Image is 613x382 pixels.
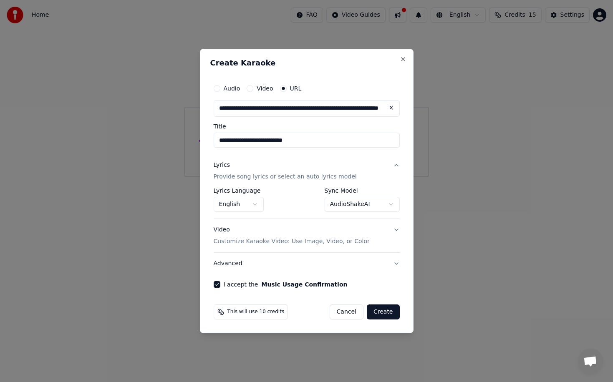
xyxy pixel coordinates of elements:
h2: Create Karaoke [210,59,403,67]
label: Audio [224,85,240,91]
p: Customize Karaoke Video: Use Image, Video, or Color [214,237,370,246]
button: I accept the [261,281,347,287]
label: Sync Model [325,188,400,194]
div: Video [214,226,370,246]
button: Advanced [214,253,400,274]
label: Lyrics Language [214,188,264,194]
label: Video [257,85,273,91]
button: LyricsProvide song lyrics or select an auto lyrics model [214,154,400,188]
button: VideoCustomize Karaoke Video: Use Image, Video, or Color [214,219,400,252]
label: Title [214,123,400,129]
p: Provide song lyrics or select an auto lyrics model [214,173,357,181]
button: Create [367,304,400,319]
div: LyricsProvide song lyrics or select an auto lyrics model [214,188,400,219]
span: This will use 10 credits [227,309,285,315]
label: I accept the [224,281,348,287]
div: Lyrics [214,161,230,169]
label: URL [290,85,302,91]
button: Cancel [330,304,363,319]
